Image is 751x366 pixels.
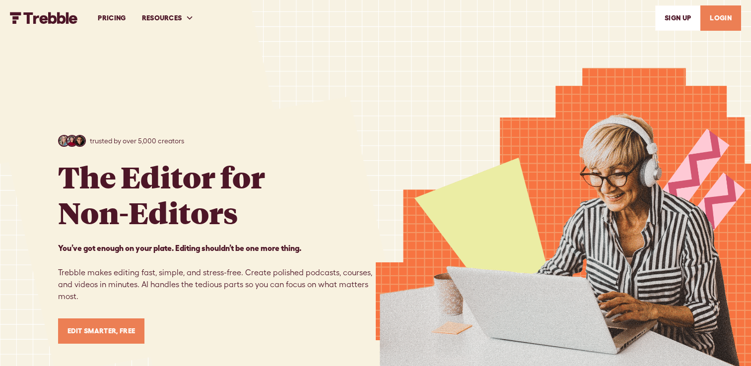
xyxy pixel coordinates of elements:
[10,12,78,24] img: Trebble FM Logo
[700,5,741,31] a: LOGIN
[58,159,265,230] h1: The Editor for Non-Editors
[58,242,376,303] p: Trebble makes editing fast, simple, and stress-free. Create polished podcasts, courses, and video...
[90,136,184,146] p: trusted by over 5,000 creators
[655,5,700,31] a: SIGn UP
[58,244,301,252] strong: You’ve got enough on your plate. Editing shouldn’t be one more thing. ‍
[58,318,145,344] a: Edit Smarter, Free
[90,1,134,35] a: PRICING
[142,13,182,23] div: RESOURCES
[10,12,78,24] a: home
[134,1,202,35] div: RESOURCES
